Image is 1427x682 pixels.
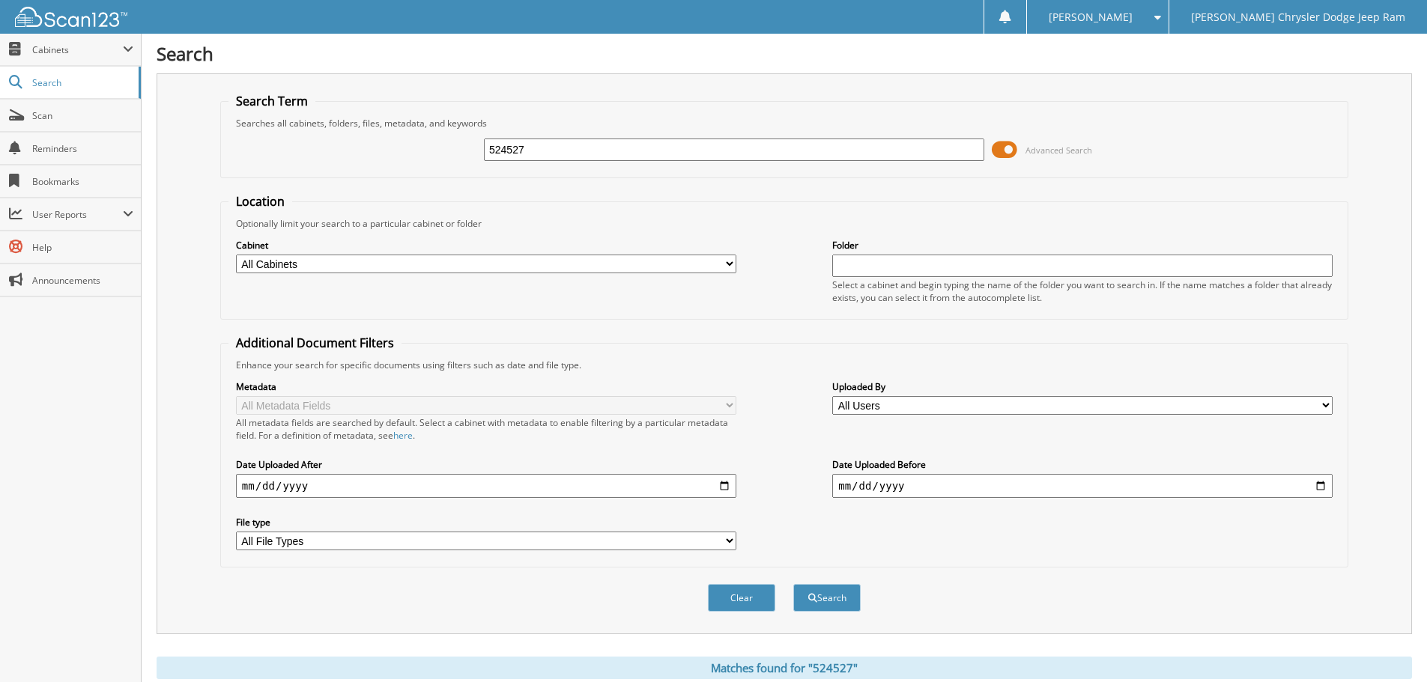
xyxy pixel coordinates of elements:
[236,380,736,393] label: Metadata
[32,142,133,155] span: Reminders
[228,335,402,351] legend: Additional Document Filters
[32,175,133,188] span: Bookmarks
[157,41,1412,66] h1: Search
[1025,144,1092,156] span: Advanced Search
[32,208,123,221] span: User Reports
[236,416,736,442] div: All metadata fields are searched by default. Select a cabinet with metadata to enable filtering b...
[228,93,315,109] legend: Search Term
[228,117,1340,130] div: Searches all cabinets, folders, files, metadata, and keywords
[236,458,736,471] label: Date Uploaded After
[15,7,127,27] img: scan123-logo-white.svg
[157,657,1412,679] div: Matches found for "524527"
[1049,13,1133,22] span: [PERSON_NAME]
[1191,13,1405,22] span: [PERSON_NAME] Chrysler Dodge Jeep Ram
[832,474,1333,498] input: end
[236,474,736,498] input: start
[832,278,1333,304] div: Select a cabinet and begin typing the name of the folder you want to search in. If the name match...
[32,241,133,254] span: Help
[393,429,413,442] a: here
[708,584,775,612] button: Clear
[832,380,1333,393] label: Uploaded By
[228,217,1340,230] div: Optionally limit your search to a particular cabinet or folder
[236,239,736,252] label: Cabinet
[236,516,736,529] label: File type
[32,43,123,56] span: Cabinets
[228,359,1340,371] div: Enhance your search for specific documents using filters such as date and file type.
[32,274,133,287] span: Announcements
[228,193,292,210] legend: Location
[832,239,1333,252] label: Folder
[793,584,861,612] button: Search
[32,76,131,89] span: Search
[32,109,133,122] span: Scan
[832,458,1333,471] label: Date Uploaded Before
